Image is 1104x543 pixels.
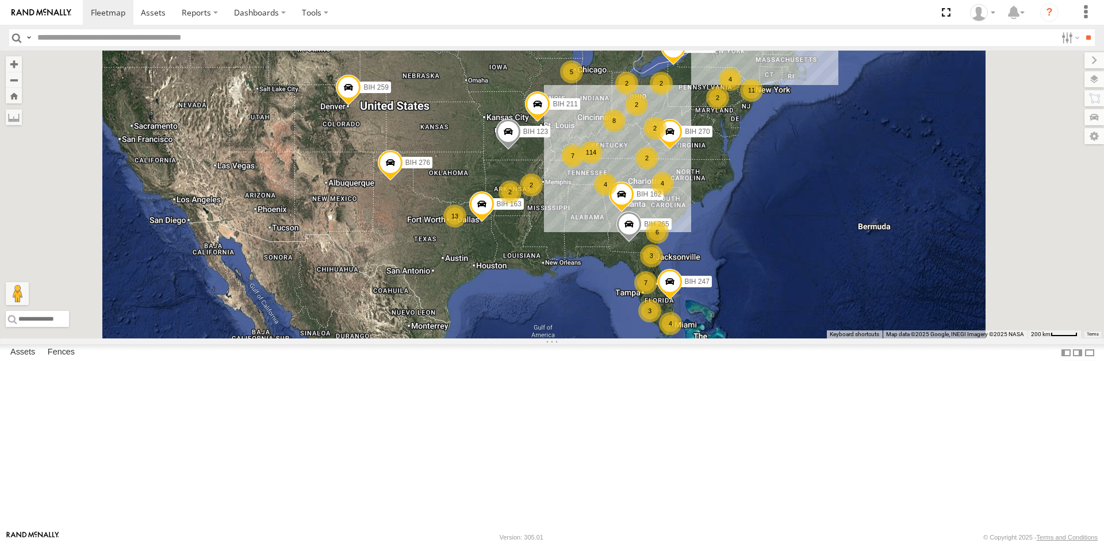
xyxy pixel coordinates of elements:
[523,128,548,136] span: BIH 123
[685,278,710,286] span: BIH 247
[6,109,22,125] label: Measure
[1057,29,1082,46] label: Search Filter Options
[638,299,661,322] div: 3
[634,271,657,294] div: 7
[650,72,673,95] div: 2
[1031,331,1051,337] span: 200 km
[1087,332,1099,337] a: Terms
[1072,344,1083,361] label: Dock Summary Table to the Right
[500,534,543,541] div: Version: 305.01
[983,534,1098,541] div: © Copyright 2025 -
[886,331,1024,337] span: Map data ©2025 Google, INEGI Imagery ©2025 NASA
[646,221,669,244] div: 6
[1028,330,1081,338] button: Map Scale: 200 km per 43 pixels
[1037,534,1098,541] a: Terms and Conditions
[643,117,666,140] div: 2
[625,93,648,116] div: 2
[685,127,710,135] span: BIH 270
[561,144,584,167] div: 7
[560,60,583,83] div: 5
[1084,344,1095,361] label: Hide Summary Table
[580,141,603,164] div: 114
[635,147,658,170] div: 2
[6,532,59,543] a: Visit our Website
[719,68,742,91] div: 4
[443,205,466,228] div: 13
[637,190,661,198] span: BIH 162
[1084,128,1104,144] label: Map Settings
[688,43,713,51] span: BIH 235
[520,174,543,197] div: 2
[6,72,22,88] button: Zoom out
[11,9,71,17] img: rand-logo.svg
[659,312,682,335] div: 4
[603,109,626,132] div: 8
[499,180,522,203] div: 2
[6,88,22,103] button: Zoom Home
[640,244,663,267] div: 3
[1040,3,1059,22] i: ?
[497,200,522,208] span: BIH 163
[363,83,388,91] span: BIH 259
[830,330,879,338] button: Keyboard shortcuts
[966,4,999,21] div: Nele .
[740,79,763,102] div: 11
[553,100,577,108] span: BIH 211
[6,56,22,72] button: Zoom in
[5,345,41,361] label: Assets
[594,173,617,196] div: 4
[42,345,80,361] label: Fences
[405,159,430,167] span: BIH 276
[24,29,33,46] label: Search Query
[644,220,669,228] span: BIH 265
[706,86,729,109] div: 2
[6,282,29,305] button: Drag Pegman onto the map to open Street View
[615,72,638,95] div: 2
[651,172,674,195] div: 4
[1060,344,1072,361] label: Dock Summary Table to the Left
